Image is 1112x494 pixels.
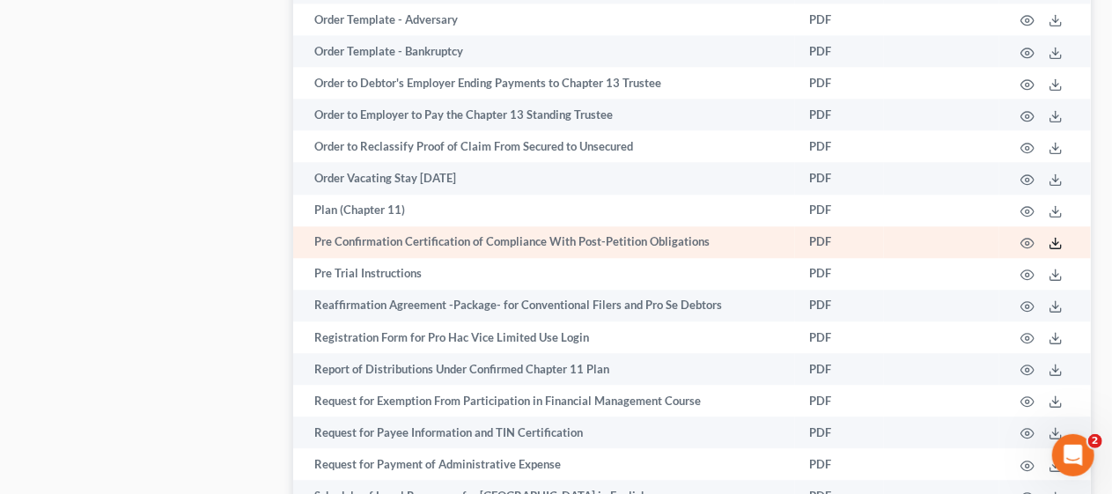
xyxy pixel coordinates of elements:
[795,226,884,258] td: PDF
[795,130,884,162] td: PDF
[293,417,795,448] td: Request for Payee Information and TIN Certification
[293,258,795,290] td: Pre Trial Instructions
[795,385,884,417] td: PDF
[293,35,795,67] td: Order Template - Bankruptcy
[293,67,795,99] td: Order to Debtor's Employer Ending Payments to Chapter 13 Trustee
[1052,434,1094,476] iframe: Intercom live chat
[795,290,884,321] td: PDF
[795,195,884,226] td: PDF
[795,35,884,67] td: PDF
[293,385,795,417] td: Request for Exemption From Participation in Financial Management Course
[293,130,795,162] td: Order to Reclassify Proof of Claim From Secured to Unsecured
[293,99,795,130] td: Order to Employer to Pay the Chapter 13 Standing Trustee
[795,67,884,99] td: PDF
[795,448,884,480] td: PDF
[293,195,795,226] td: Plan (Chapter 11)
[293,4,795,35] td: Order Template - Adversary
[795,258,884,290] td: PDF
[293,226,795,258] td: Pre Confirmation Certification of Compliance With Post-Petition Obligations
[795,417,884,448] td: PDF
[795,353,884,385] td: PDF
[293,353,795,385] td: Report of Distributions Under Confirmed Chapter 11 Plan
[795,99,884,130] td: PDF
[293,448,795,480] td: Request for Payment of Administrative Expense
[1088,434,1102,448] span: 2
[293,290,795,321] td: Reaffirmation Agreement -Package- for Conventional Filers and Pro Se Debtors
[795,321,884,353] td: PDF
[795,4,884,35] td: PDF
[293,321,795,353] td: Registration Form for Pro Hac Vice Limited Use Login
[795,162,884,194] td: PDF
[293,162,795,194] td: Order Vacating Stay [DATE]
